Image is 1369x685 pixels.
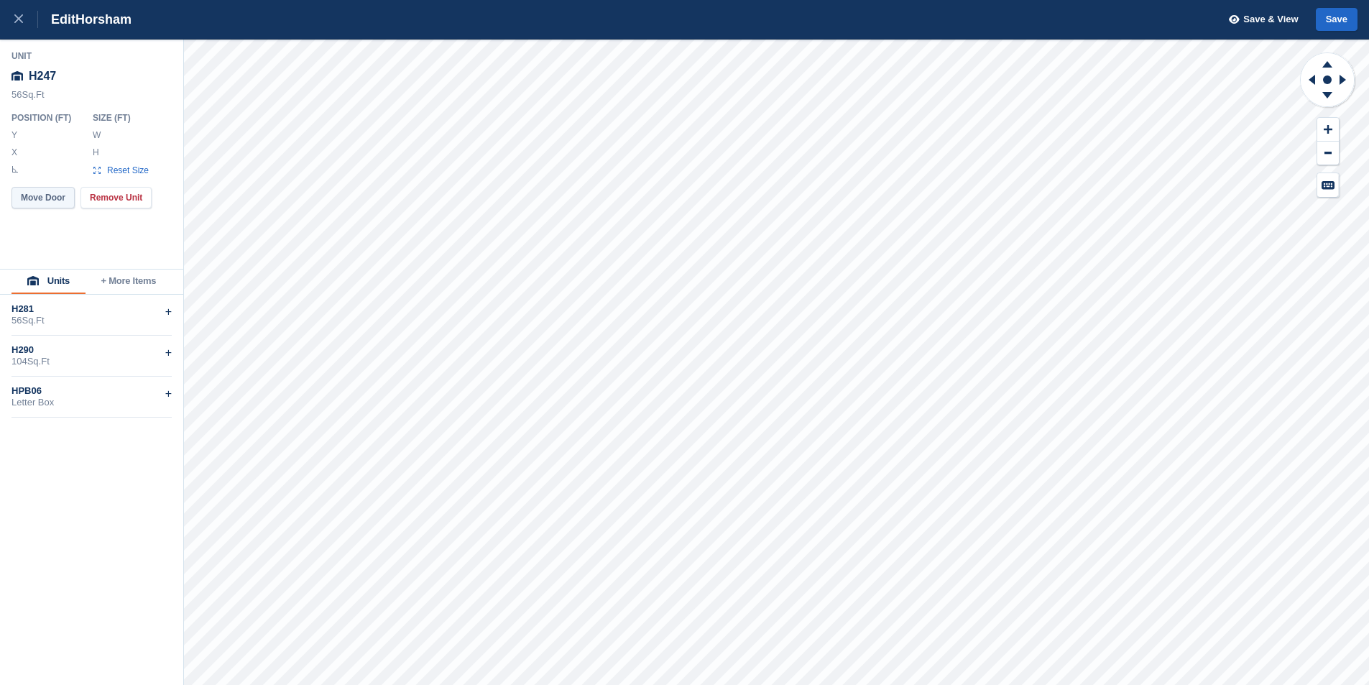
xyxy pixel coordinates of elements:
[1243,12,1298,27] span: Save & View
[11,50,172,62] div: Unit
[165,303,172,321] div: +
[11,385,172,397] div: HPB06
[11,303,172,315] div: H281
[12,166,18,173] img: angle-icn.0ed2eb85.svg
[11,89,172,108] div: 56Sq.Ft
[11,295,172,336] div: H28156Sq.Ft+
[80,187,152,208] button: Remove Unit
[11,344,172,356] div: H290
[93,112,156,124] div: Size ( FT )
[11,270,86,294] button: Units
[165,385,172,403] div: +
[1317,118,1339,142] button: Zoom In
[11,147,19,158] label: X
[93,147,100,158] label: H
[11,112,81,124] div: Position ( FT )
[11,397,172,408] div: Letter Box
[11,315,172,326] div: 56Sq.Ft
[1316,8,1358,32] button: Save
[38,11,132,28] div: Edit Horsham
[1317,173,1339,197] button: Keyboard Shortcuts
[11,336,172,377] div: H290104Sq.Ft+
[11,377,172,418] div: HPB06Letter Box+
[11,356,172,367] div: 104Sq.Ft
[1221,8,1299,32] button: Save & View
[165,344,172,362] div: +
[11,129,19,141] label: Y
[11,187,75,208] button: Move Door
[93,129,100,141] label: W
[86,270,172,294] button: + More Items
[106,164,149,177] span: Reset Size
[11,63,172,89] div: H247
[1317,142,1339,165] button: Zoom Out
